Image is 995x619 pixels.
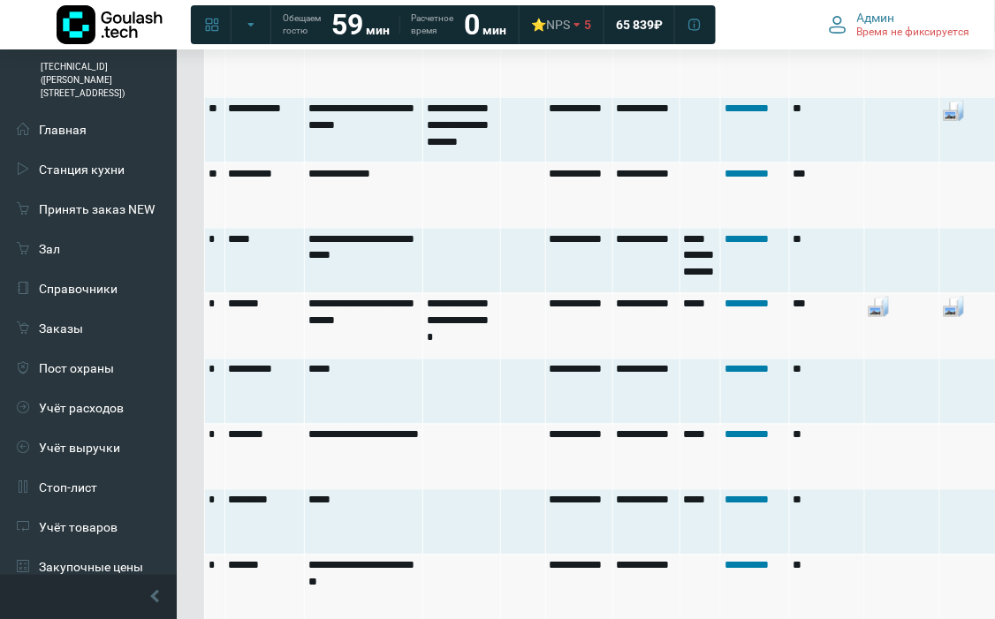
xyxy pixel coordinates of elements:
strong: 0 [464,8,480,42]
button: Админ Время не фиксируется [818,6,981,43]
span: NPS [546,18,570,32]
span: ₽ [654,17,663,33]
span: Время не фиксируется [857,26,970,40]
strong: 59 [331,8,363,42]
span: мин [366,23,390,37]
a: Обещаем гостю 59 мин Расчетное время 0 мин [272,9,517,41]
div: ⭐ [531,17,570,33]
a: ⭐NPS 5 [520,9,602,41]
span: Админ [857,10,895,26]
span: 5 [584,17,591,33]
span: мин [482,23,506,37]
img: Логотип компании Goulash.tech [57,5,163,44]
span: Расчетное время [411,12,453,37]
span: Обещаем гостю [283,12,321,37]
a: 65 839 ₽ [605,9,673,41]
span: 65 839 [616,17,654,33]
